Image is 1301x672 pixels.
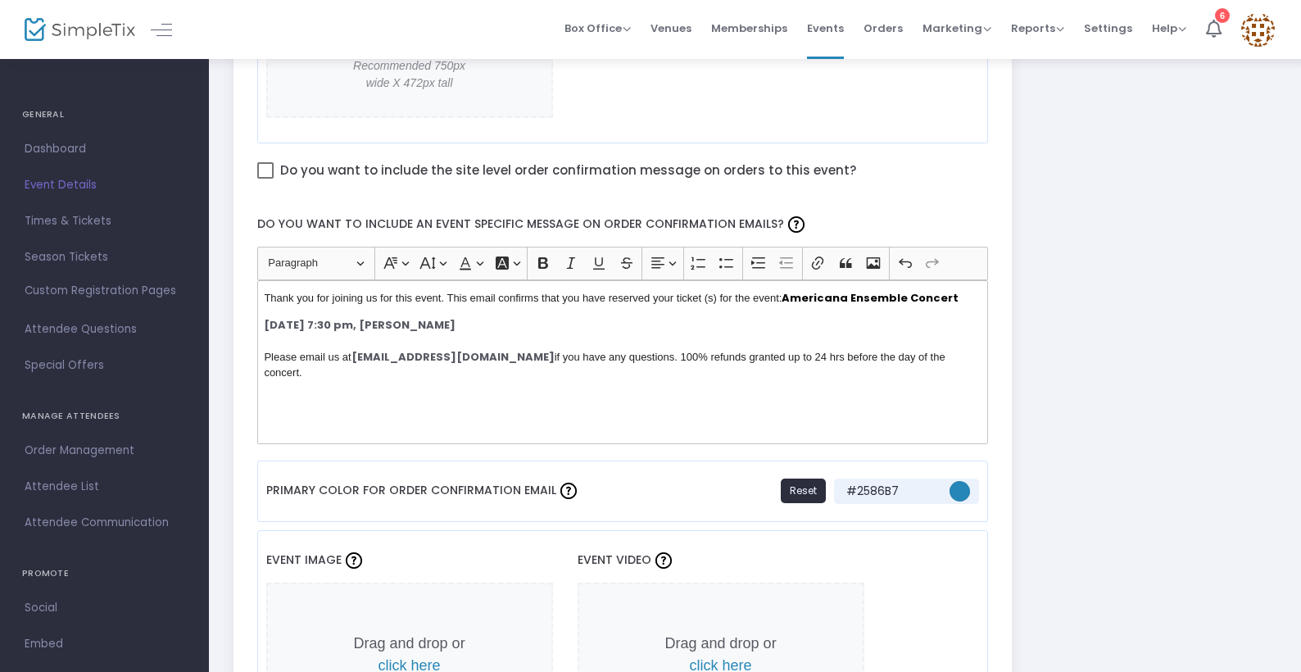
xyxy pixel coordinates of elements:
[842,483,941,500] span: #2586B7
[268,253,353,273] span: Paragraph
[1152,20,1186,36] span: Help
[264,317,456,333] strong: [DATE] 7:30 pm, [PERSON_NAME]
[807,7,844,49] span: Events
[25,440,184,461] span: Order Management
[22,557,187,590] h4: PROMOTE
[650,7,691,49] span: Venues
[1215,8,1230,23] div: 6
[25,597,184,619] span: Social
[249,203,996,247] label: Do you want to include an event specific message on order confirmation emails?
[788,216,805,233] img: question-mark
[257,247,989,279] div: Editor toolbar
[864,7,903,49] span: Orders
[25,283,176,299] span: Custom Registration Pages
[711,7,787,49] span: Memberships
[351,349,555,365] strong: [EMAIL_ADDRESS][DOMAIN_NAME]
[25,633,184,655] span: Embed
[25,247,184,268] span: Season Tickets
[941,479,971,504] kendo-colorpicker: #2586b7
[922,20,991,36] span: Marketing
[782,290,959,306] strong: Americana Ensemble Concert
[346,552,362,569] img: question-mark
[781,479,826,503] button: Reset
[266,470,581,513] label: Primary Color For Order Confirmation Email
[25,319,184,340] span: Attendee Questions
[342,57,478,92] span: Recommended 750px wide X 472px tall
[560,483,577,499] img: question-mark
[25,211,184,232] span: Times & Tickets
[22,98,187,131] h4: GENERAL
[25,175,184,196] span: Event Details
[266,552,342,568] span: Event Image
[25,138,184,160] span: Dashboard
[264,351,351,363] span: Please email us at
[25,355,184,376] span: Special Offers
[25,512,184,534] span: Attendee Communication
[264,351,945,379] span: if you have any questions. 100% refunds granted up to 24 hrs before the day of the concert.
[25,476,184,497] span: Attendee List
[257,280,989,444] div: Rich Text Editor, main
[264,292,782,304] span: Thank you for joining us for this event. This email confirms that you have reserved your ticket (...
[22,400,187,433] h4: MANAGE ATTENDEES
[261,251,371,276] button: Paragraph
[1084,7,1132,49] span: Settings
[280,160,856,181] span: Do you want to include the site level order confirmation message on orders to this event?
[1011,20,1064,36] span: Reports
[578,552,651,568] span: Event Video
[655,552,672,569] img: question-mark
[564,20,631,36] span: Box Office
